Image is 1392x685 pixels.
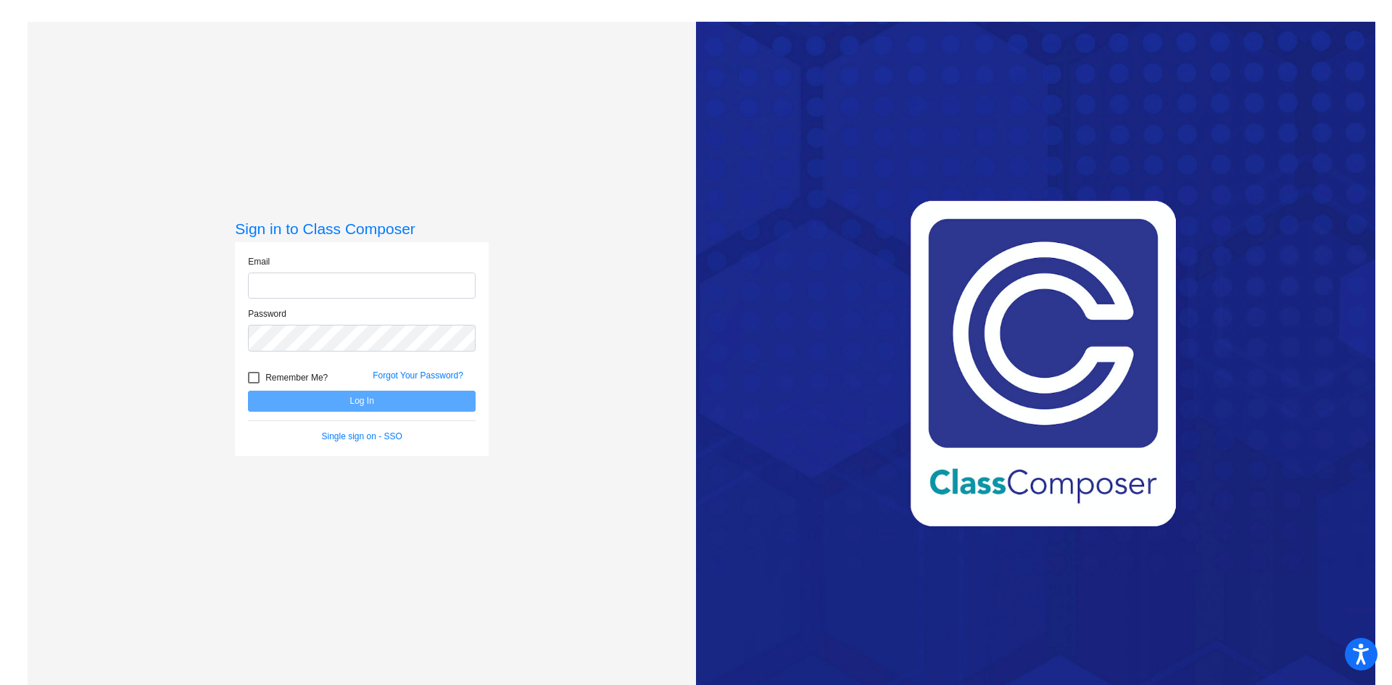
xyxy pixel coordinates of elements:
a: Forgot Your Password? [373,370,463,381]
span: Remember Me? [265,369,328,386]
label: Email [248,255,270,268]
button: Log In [248,391,476,412]
label: Password [248,307,286,320]
a: Single sign on - SSO [322,431,402,441]
h3: Sign in to Class Composer [235,220,489,238]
